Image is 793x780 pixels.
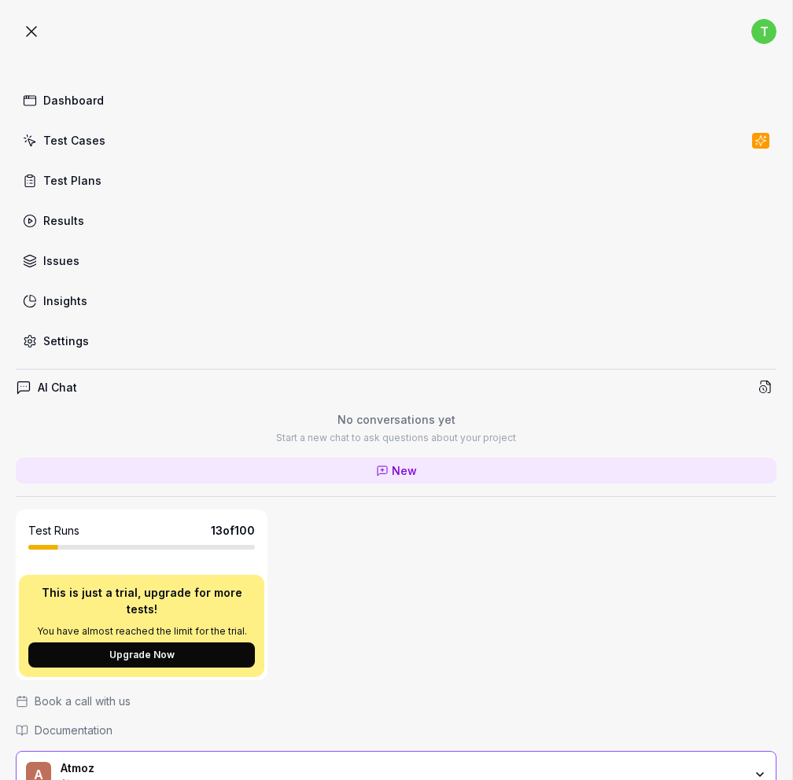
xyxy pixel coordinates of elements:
[43,172,101,189] div: Test Plans
[16,722,776,738] a: Documentation
[16,165,776,196] a: Test Plans
[43,92,104,109] div: Dashboard
[16,326,776,356] a: Settings
[16,693,776,709] a: Book a call with us
[16,85,776,116] a: Dashboard
[35,722,112,738] span: Documentation
[16,285,776,316] a: Insights
[211,522,255,539] span: 13 of 100
[38,379,77,396] h4: AI Chat
[16,205,776,236] a: Results
[43,212,84,229] div: Results
[28,584,255,617] p: This is just a trial, upgrade for more tests!
[35,693,131,709] span: Book a call with us
[43,252,79,269] div: Issues
[16,125,776,156] a: Test Cases
[43,292,87,309] div: Insights
[276,411,516,428] p: No conversations yet
[16,458,776,484] a: New
[392,462,417,479] span: New
[276,431,516,445] p: Start a new chat to ask questions about your project
[16,245,776,276] a: Issues
[61,761,684,775] div: Atmoz
[43,132,105,149] div: Test Cases
[28,524,79,538] h5: Test Runs
[751,19,776,44] span: t
[751,16,776,47] button: t
[28,642,255,668] button: Upgrade Now
[43,333,89,349] div: Settings
[28,627,255,636] p: You have almost reached the limit for the trial.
